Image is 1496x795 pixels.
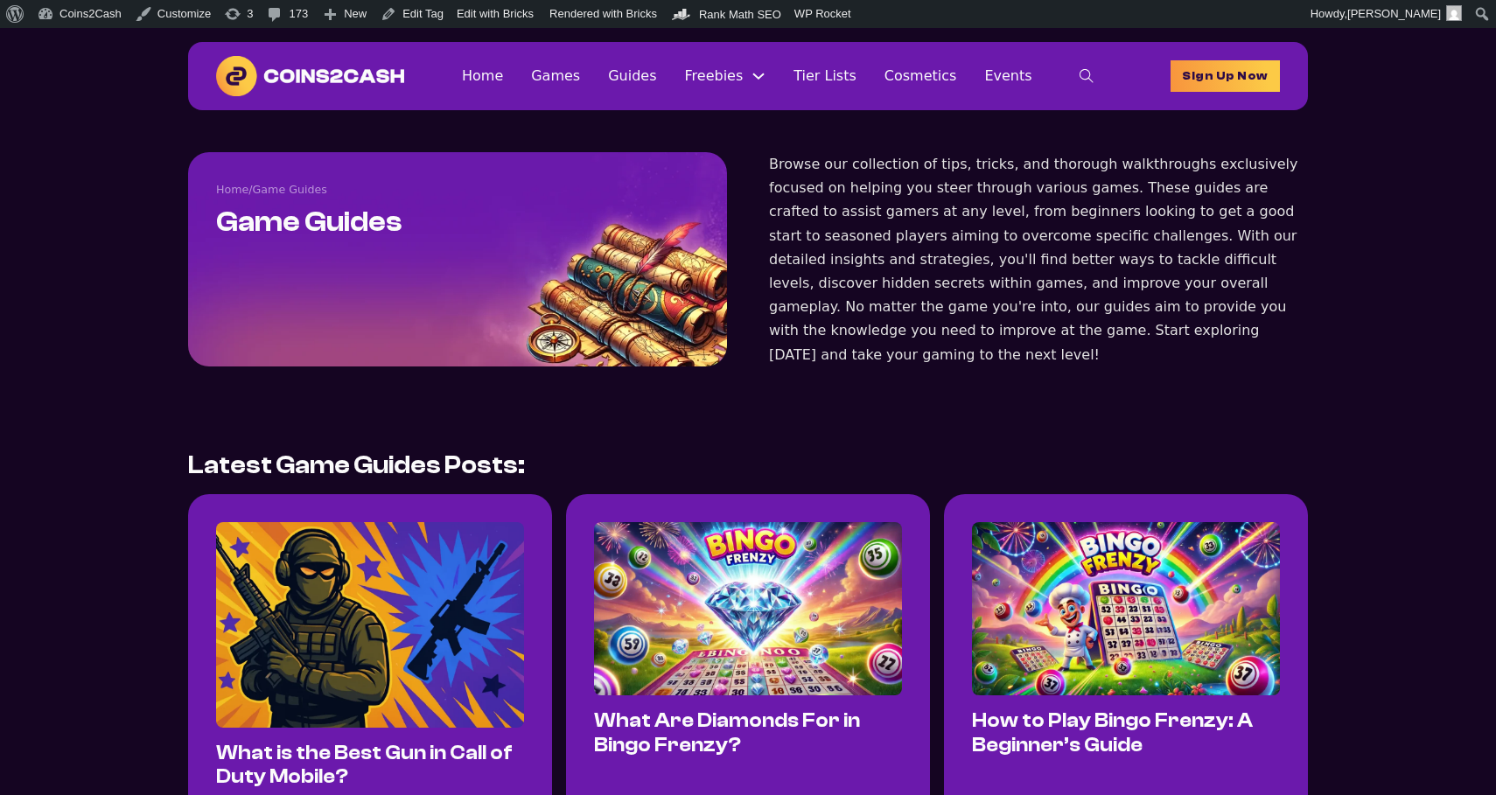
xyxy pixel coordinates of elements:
[984,64,1031,87] a: Events
[793,64,856,87] a: Tier Lists
[216,183,248,196] a: Home
[1171,60,1280,92] a: homepage
[884,64,957,87] a: Cosmetics
[699,8,781,21] span: Rank Math SEO
[531,64,580,87] a: Games
[769,156,1298,363] span: Browse our collection of tips, tricks, and thorough walkthroughs exclusively focused on helping y...
[216,206,402,240] h1: Game Guides
[751,69,765,83] button: Freebies Sub menu
[1060,59,1113,94] button: toggle search
[972,709,1253,756] a: How to Play Bingo Frenzy: A Beginner’s Guide
[188,450,525,481] h2: Latest Game Guides Posts:
[594,522,902,695] img: Diamonds in Bingo Frenzy
[462,64,503,87] a: Home
[253,183,327,196] span: Game Guides
[216,522,524,727] img: The best gun in COD mobile
[972,522,1280,695] img: Bingo Frenzy
[216,180,699,199] nav: breadcrumbs
[216,742,513,788] a: What is the Best Gun in Call of Duty Mobile?
[216,56,404,96] img: Coins2Cash Logo
[1347,7,1441,20] span: [PERSON_NAME]
[248,183,252,196] span: /
[594,709,860,756] a: What Are Diamonds For in Bingo Frenzy?
[685,64,744,87] a: Freebies
[608,64,656,87] a: Guides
